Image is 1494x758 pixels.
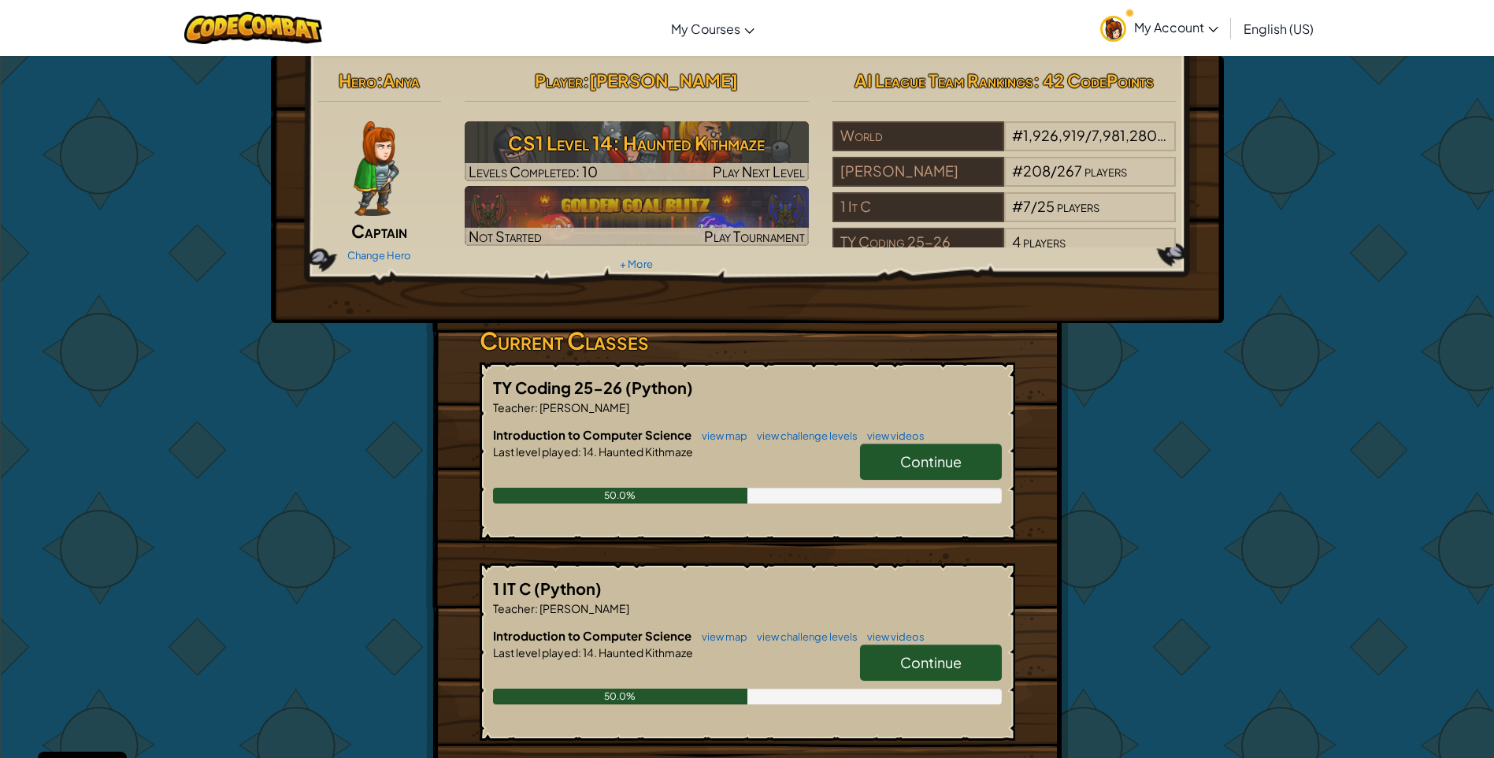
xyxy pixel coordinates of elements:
a: TY Coding 25-264players [832,243,1177,261]
span: players [1084,162,1127,180]
span: 4 [1012,232,1021,251]
a: 1 It C#7/25players [832,207,1177,225]
div: TY Coding 25-26 [832,228,1004,258]
span: # [1012,126,1023,144]
div: 50.0% [493,488,747,503]
span: [PERSON_NAME] [589,69,738,91]
span: TY Coding 25-26 [493,377,625,397]
img: avatar [1100,16,1126,42]
span: Play Next Level [713,162,805,180]
a: view challenge levels [749,630,858,643]
img: Golden Goal [465,186,809,246]
span: Last level played [493,645,578,660]
span: Play Tournament [704,227,805,245]
span: 7,981,280 [1092,126,1166,144]
span: : [376,69,383,91]
h3: CS1 Level 14: Haunted Kithmaze [465,125,809,161]
span: : [578,444,581,459]
span: : [535,601,538,615]
img: CodeCombat logo [184,12,322,44]
span: Haunted Kithmaze [597,645,693,660]
span: : [535,400,538,414]
span: Continue [900,653,962,671]
span: My Account [1134,19,1218,35]
span: Player [535,69,583,91]
span: Introduction to Computer Science [493,628,694,643]
span: Last level played [493,444,578,459]
a: My Courses [663,7,762,50]
a: + More [620,258,653,270]
span: Introduction to Computer Science [493,427,694,442]
span: # [1012,162,1023,180]
span: Teacher [493,601,535,615]
span: 14. [581,444,597,459]
span: 208 [1023,162,1051,180]
span: Captain [351,220,407,242]
a: Play Next Level [465,121,809,181]
span: Levels Completed: 10 [469,162,598,180]
span: [PERSON_NAME] [538,400,629,414]
a: Not StartedPlay Tournament [465,186,809,246]
img: CS1 Level 14: Haunted Kithmaze [465,121,809,181]
span: 1,926,919 [1023,126,1085,144]
span: Continue [900,452,962,470]
div: 1 It C [832,192,1004,222]
a: My Account [1092,3,1226,53]
span: [PERSON_NAME] [538,601,629,615]
span: / [1085,126,1092,144]
span: Haunted Kithmaze [597,444,693,459]
a: view challenge levels [749,429,858,442]
span: 267 [1057,162,1082,180]
span: : 42 CodePoints [1033,69,1154,91]
span: 1 IT C [493,578,534,598]
span: / [1051,162,1057,180]
span: English (US) [1244,20,1314,37]
span: 25 [1037,197,1055,215]
span: : [583,69,589,91]
span: # [1012,197,1023,215]
span: players [1023,232,1066,251]
a: English (US) [1236,7,1322,50]
span: (Python) [534,578,602,598]
a: view map [694,429,747,442]
h3: Current Classes [480,323,1015,359]
a: view videos [859,630,925,643]
a: [PERSON_NAME]#208/267players [832,172,1177,190]
span: My Courses [671,20,740,37]
div: 50.0% [493,689,747,704]
span: AI League Team Rankings [855,69,1033,91]
span: 7 [1023,197,1031,215]
span: / [1031,197,1037,215]
a: view videos [859,429,925,442]
span: 14. [581,645,597,660]
span: Anya [383,69,420,91]
a: Change Hero [347,249,411,262]
div: [PERSON_NAME] [832,157,1004,187]
span: Teacher [493,400,535,414]
span: Hero [339,69,376,91]
span: : [578,645,581,660]
span: Not Started [469,227,542,245]
div: World [832,121,1004,151]
a: view map [694,630,747,643]
span: (Python) [625,377,693,397]
a: World#1,926,919/7,981,280players [832,136,1177,154]
img: captain-pose.png [354,121,399,216]
span: players [1057,197,1099,215]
